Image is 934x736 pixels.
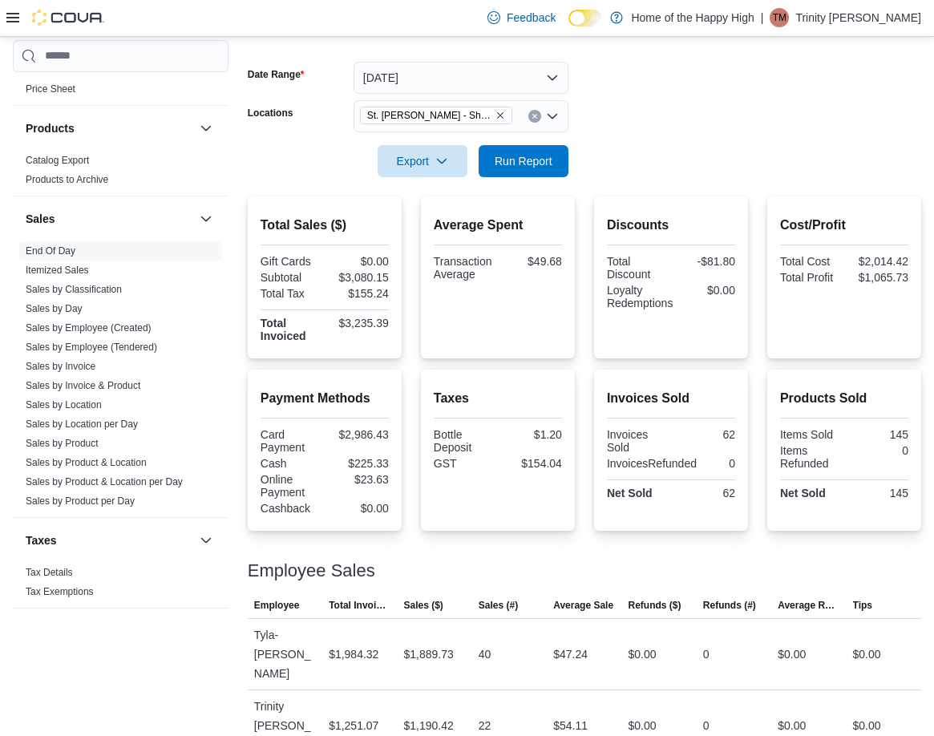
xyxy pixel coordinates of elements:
[26,322,152,334] a: Sales by Employee (Created)
[354,62,568,94] button: [DATE]
[674,487,735,499] div: 62
[553,645,588,664] div: $47.24
[329,645,378,664] div: $1,984.32
[773,8,786,27] span: TM
[847,255,908,268] div: $2,014.42
[553,599,613,612] span: Average Sale
[328,473,389,486] div: $23.63
[387,145,458,177] span: Export
[607,284,673,309] div: Loyalty Redemptions
[780,271,841,284] div: Total Profit
[26,419,138,430] a: Sales by Location per Day
[360,107,512,124] span: St. Albert - Shoppes @ Giroux - Fire & Flower
[13,241,228,517] div: Sales
[329,716,378,735] div: $1,251.07
[26,264,89,277] span: Itemized Sales
[367,107,492,123] span: St. [PERSON_NAME] - Shoppes @ [PERSON_NAME] - Fire & Flower
[26,245,75,257] a: End Of Day
[13,79,228,105] div: Pricing
[501,457,562,470] div: $154.04
[248,619,322,689] div: Tyla-[PERSON_NAME]
[403,645,453,664] div: $1,889.73
[26,283,122,296] span: Sales by Classification
[479,145,568,177] button: Run Report
[479,599,518,612] span: Sales (#)
[674,255,735,268] div: -$81.80
[26,245,75,257] span: End Of Day
[328,428,389,441] div: $2,986.43
[434,389,562,408] h2: Taxes
[26,585,94,598] span: Tax Exemptions
[26,380,140,391] a: Sales by Invoice & Product
[853,645,881,664] div: $0.00
[329,599,390,612] span: Total Invoiced
[261,317,306,342] strong: Total Invoiced
[13,151,228,196] div: Products
[196,119,216,138] button: Products
[607,457,697,470] div: InvoicesRefunded
[26,174,108,185] a: Products to Archive
[607,255,668,281] div: Total Discount
[528,110,541,123] button: Clear input
[26,120,193,136] button: Products
[778,716,806,735] div: $0.00
[780,444,841,470] div: Items Refunded
[196,209,216,228] button: Sales
[26,302,83,315] span: Sales by Day
[378,145,467,177] button: Export
[32,10,104,26] img: Cova
[328,457,389,470] div: $225.33
[26,173,108,186] span: Products to Archive
[261,457,321,470] div: Cash
[847,428,908,441] div: 145
[607,428,668,454] div: Invoices Sold
[26,83,75,95] a: Price Sheet
[254,599,300,612] span: Employee
[847,444,908,457] div: 0
[26,211,193,227] button: Sales
[780,255,841,268] div: Total Cost
[795,8,921,27] p: Trinity [PERSON_NAME]
[13,563,228,608] div: Taxes
[261,216,389,235] h2: Total Sales ($)
[703,457,735,470] div: 0
[703,599,756,612] span: Refunds (#)
[26,476,183,487] a: Sales by Product & Location per Day
[26,155,89,166] a: Catalog Export
[853,599,872,612] span: Tips
[780,216,908,235] h2: Cost/Profit
[501,255,562,268] div: $49.68
[568,10,602,26] input: Dark Mode
[26,438,99,449] a: Sales by Product
[328,502,389,515] div: $0.00
[703,716,710,735] div: 0
[26,284,122,295] a: Sales by Classification
[434,255,495,281] div: Transaction Average
[248,107,293,119] label: Locations
[780,487,826,499] strong: Net Sold
[481,2,562,34] a: Feedback
[26,211,55,227] h3: Sales
[26,567,73,578] a: Tax Details
[328,287,389,300] div: $155.24
[261,473,321,499] div: Online Payment
[328,255,389,268] div: $0.00
[403,716,453,735] div: $1,190.42
[261,271,321,284] div: Subtotal
[479,716,491,735] div: 22
[778,599,839,612] span: Average Refund
[26,475,183,488] span: Sales by Product & Location per Day
[26,303,83,314] a: Sales by Day
[248,68,305,81] label: Date Range
[26,495,135,507] a: Sales by Product per Day
[479,645,491,664] div: 40
[770,8,789,27] div: Trinity Mclaughlin
[26,342,157,353] a: Sales by Employee (Tendered)
[607,389,735,408] h2: Invoices Sold
[495,111,505,120] button: Remove St. Albert - Shoppes @ Giroux - Fire & Flower from selection in this group
[847,487,908,499] div: 145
